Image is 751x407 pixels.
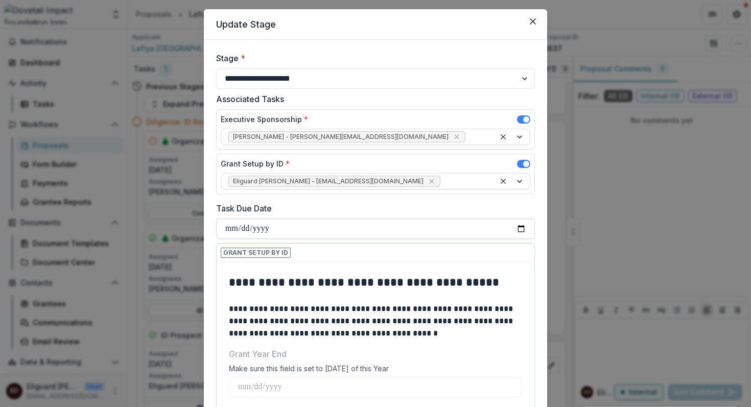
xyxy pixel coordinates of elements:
[216,202,529,214] label: Task Due Date
[497,131,509,143] div: Clear selected options
[221,248,291,258] span: Grant Setup by ID
[221,114,308,125] label: Executive Sponsorship
[525,13,541,30] button: Close
[427,176,437,186] div: Remove Eliguard Dawson - eliguard@dovetailimpact.org
[204,9,547,40] header: Update Stage
[233,178,424,185] span: Eliguard [PERSON_NAME] - [EMAIL_ADDRESS][DOMAIN_NAME]
[233,133,449,140] span: [PERSON_NAME] - [PERSON_NAME][EMAIL_ADDRESS][DOMAIN_NAME]
[216,52,529,64] label: Stage
[221,158,290,169] label: Grant Setup by ID
[216,93,529,105] label: Associated Tasks
[497,175,509,187] div: Clear selected options
[229,364,522,377] div: Make sure this field is set to [DATE] of this Year
[229,348,287,360] p: Grant Year End
[452,132,462,142] div: Remove Philip Langford - philip@dovetailimpact.org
